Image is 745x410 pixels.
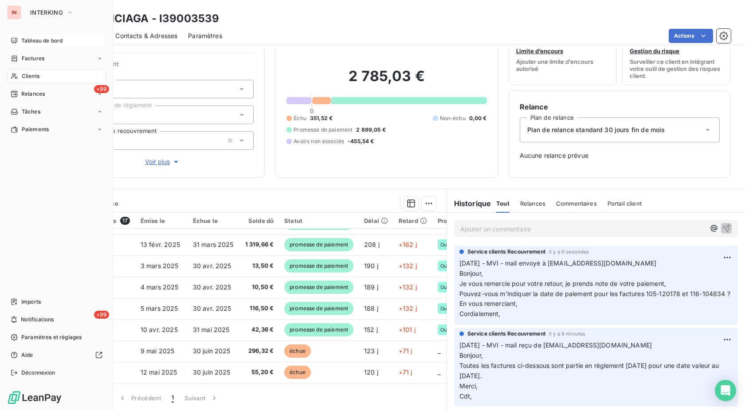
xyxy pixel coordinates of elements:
[399,326,416,333] span: +101 j
[30,9,63,16] span: INTERKING
[459,341,652,359] span: [DATE] - MVI - mail reçu de [EMAIL_ADDRESS][DOMAIN_NAME] Bonjour,
[630,58,723,79] span: Surveiller ce client en intégrant votre outil de gestion des risques client.
[141,241,180,248] span: 13 févr. 2025
[141,305,178,312] span: 5 mars 2025
[21,333,82,341] span: Paramètres et réglages
[245,304,274,313] span: 116,50 €
[286,67,486,94] h2: 2 785,03 €
[21,298,41,306] span: Imports
[141,326,178,333] span: 10 avr. 2025
[22,125,49,133] span: Paiements
[364,241,380,248] span: 208 j
[172,394,174,402] span: 1
[556,200,597,207] span: Commentaires
[141,262,179,269] span: 3 mars 2025
[21,369,55,377] span: Déconnexion
[509,24,617,85] button: Limite d’encoursAjouter une limite d’encours autorisé
[630,47,679,55] span: Gestion du risque
[7,390,62,405] img: Logo LeanPay
[21,316,54,324] span: Notifications
[245,217,274,224] div: Solde dû
[113,389,166,407] button: Précédent
[141,368,177,376] span: 12 mai 2025
[459,392,472,400] span: Cdt,
[715,380,736,401] div: Open Intercom Messenger
[467,330,545,338] span: Service clients Recouvrement
[193,347,231,355] span: 30 juin 2025
[520,200,545,207] span: Relances
[399,305,417,312] span: +132 j
[310,114,333,122] span: 351,52 €
[284,281,353,294] span: promesse de paiement
[245,262,274,270] span: 13,50 €
[399,368,412,376] span: +71 j
[193,262,231,269] span: 30 avr. 2025
[193,326,230,333] span: 31 mai 2025
[669,29,713,43] button: Actions
[120,217,130,225] span: 17
[438,368,440,376] span: _
[71,157,254,167] button: Voir plus
[364,305,378,312] span: 188 j
[193,283,231,291] span: 30 avr. 2025
[115,31,177,40] span: Contacts & Adresses
[459,310,501,317] span: Cordialement,
[22,72,39,80] span: Clients
[364,283,378,291] span: 189 j
[94,311,109,319] span: +99
[459,362,721,379] span: Toutes les factures ci-dessous sont partie en règlement [DATE] pour une date valeur au [DATE].
[364,347,378,355] span: 123 j
[94,85,109,93] span: +99
[399,262,417,269] span: +132 j
[193,241,234,248] span: 31 mars 2025
[527,125,665,134] span: Plan de relance standard 30 jours fin de mois
[193,217,234,224] div: Échue le
[348,137,374,145] span: -455,54 €
[21,351,33,359] span: Aide
[459,280,666,287] span: Je vous remercie pour votre retour, je prends note de votre paiement,
[440,306,448,311] span: Oui
[141,347,175,355] span: 9 mai 2025
[496,200,510,207] span: Tout
[71,60,254,73] span: Propriétés Client
[294,126,353,134] span: Promesse de paiement
[364,326,378,333] span: 152 j
[399,217,427,224] div: Retard
[294,114,306,122] span: Échu
[549,249,589,254] span: il y a 0 secondes
[440,285,448,290] span: Oui
[310,107,314,114] span: 0
[21,37,63,45] span: Tableau de bord
[245,347,274,355] span: 296,32 €
[459,259,657,277] span: [DATE] - MVI - mail envoyé à [EMAIL_ADDRESS][DOMAIN_NAME] Bonjour,
[438,217,506,224] div: Promesse de règlement
[469,114,487,122] span: 0,00 €
[459,382,478,390] span: Merci,
[141,217,182,224] div: Émise le
[284,259,353,273] span: promesse de paiement
[245,368,274,377] span: 55,20 €
[188,31,222,40] span: Paramètres
[608,200,642,207] span: Portail client
[516,58,610,72] span: Ajouter une limite d’encours autorisé
[447,198,491,209] h6: Historique
[284,344,311,358] span: échue
[245,283,274,292] span: 10,50 €
[284,366,311,379] span: échue
[459,290,730,297] span: Pouvez-vous m’indiquer la date de paiement pour les factures 105-120178 et 116-104834 ?
[399,241,417,248] span: +162 j
[364,368,378,376] span: 120 j
[245,325,274,334] span: 42,36 €
[145,157,180,166] span: Voir plus
[78,11,219,27] h3: BALENCIAGA - I39003539
[22,108,40,116] span: Tâches
[622,24,731,85] button: Gestion du risqueSurveiller ce client en intégrant votre outil de gestion des risques client.
[520,102,720,112] h6: Relance
[520,151,720,160] span: Aucune relance prévue
[193,368,231,376] span: 30 juin 2025
[399,283,417,291] span: +132 j
[284,217,353,224] div: Statut
[166,389,179,407] button: 1
[245,240,274,249] span: 1 319,66 €
[459,300,518,307] span: En vous remerciant,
